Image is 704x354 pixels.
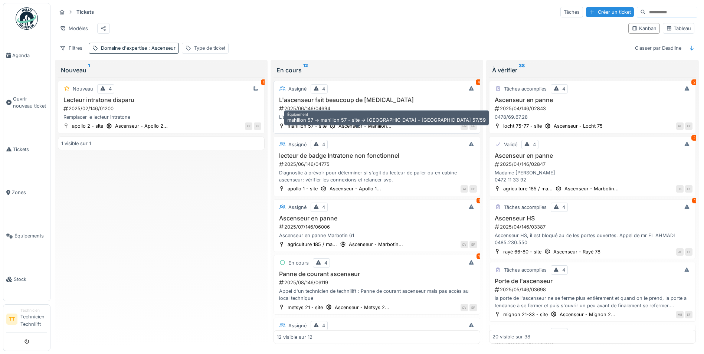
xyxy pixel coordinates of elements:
[3,214,50,258] a: Équipements
[492,295,692,309] div: la porte de l'ascenseur ne se ferme plus entièrement et quand on le prend, la porte a tendance à ...
[322,141,325,148] div: 4
[494,161,692,168] div: 2025/04/146/02847
[61,96,261,104] h3: Lecteur intratone disparu
[245,122,252,130] div: EF
[194,45,225,52] div: Type de ticket
[287,112,486,117] h6: Équipement
[3,34,50,77] a: Agenda
[277,271,477,278] h3: Panne de courant ascenseur
[73,9,97,16] strong: Tickets
[492,114,692,121] div: 0478/69.67.28
[20,308,47,313] div: Technicien
[276,66,477,75] div: En cours
[3,128,50,171] a: Tickets
[461,122,468,130] div: EN
[560,311,615,318] div: Ascenseur - Mignon 2...
[562,329,565,336] div: 4
[330,185,381,192] div: Ascenseur - Apollo 1...
[324,259,327,266] div: 4
[492,215,692,222] h3: Ascenseur HS
[13,95,47,109] span: Ouvrir nouveau ticket
[335,304,389,311] div: Ascenseur - Metsys 2...
[16,7,38,30] img: Badge_color-CXgf-gQk.svg
[61,140,91,147] div: 1 visible sur 1
[691,135,697,141] div: 2
[73,85,93,92] div: Nouveau
[676,122,684,130] div: HL
[632,43,685,53] div: Classer par Deadline
[303,66,308,75] sup: 12
[492,152,692,159] h3: Ascenseur en panne
[3,258,50,301] a: Stock
[533,141,536,148] div: 4
[676,311,684,318] div: MB
[61,66,262,75] div: Nouveau
[6,308,47,332] a: TT TechnicienTechnicien Technilift
[492,96,692,104] h3: Ascenseur en panne
[492,334,530,341] div: 20 visible sur 38
[503,122,542,130] div: locht 75-77 - site
[504,329,547,336] div: Tâches accomplies
[504,85,547,92] div: Tâches accomplies
[115,122,168,130] div: Ascenseur - Apollo 2...
[254,122,261,130] div: EF
[469,185,477,193] div: EF
[288,241,337,248] div: agriculture 185 / ma...
[278,105,477,112] div: 2025/06/146/04694
[56,43,86,53] div: Filtres
[277,96,477,104] h3: L'ascenseur fait beaucoup de [MEDICAL_DATA]
[13,146,47,153] span: Tickets
[492,278,692,285] h3: Porte de l'ascenseur
[494,223,692,230] div: 2025/04/146/03387
[277,232,477,239] div: Ascenseur en panne Marbotin 61
[504,204,547,211] div: Tâches accomplies
[277,215,477,222] h3: Ascenseur en panne
[692,198,697,203] div: 1
[288,304,323,311] div: metsys 21 - site
[322,85,325,92] div: 4
[504,141,517,148] div: Validé
[461,185,468,193] div: AI
[288,122,327,130] div: mahillon 57 - site
[564,185,619,192] div: Ascenseur - Marbotin...
[288,185,318,192] div: apollo 1 - site
[685,185,692,193] div: EF
[288,85,307,92] div: Assigné
[61,114,261,121] div: Remplacer le lecteur intratone
[461,241,468,248] div: CV
[562,85,565,92] div: 4
[494,105,692,112] div: 2025/04/146/02843
[560,7,583,17] div: Tâches
[469,122,477,130] div: EF
[284,110,489,125] div: mahillon 57 -> mahillon 57 - site -> [GEOGRAPHIC_DATA] - [GEOGRAPHIC_DATA] 57/59
[492,232,692,246] div: Ascenseur HS, il est bloqué au 4e les portes ouvertes. Appel de mr EL AHMADI 0485.230.550
[12,52,47,59] span: Agenda
[685,311,692,318] div: EF
[666,25,691,32] div: Tableau
[261,79,266,85] div: 1
[553,248,600,255] div: Ascenseur - Rayé 78
[288,141,307,148] div: Assigné
[277,288,477,302] div: Appel d'un technicien de technilift : Panne de courant ascenseur mais pas accès au local technique
[3,77,50,128] a: Ouvrir nouveau ticket
[88,66,90,75] sup: 1
[494,286,692,293] div: 2025/05/146/03698
[504,266,547,273] div: Tâches accomplies
[20,308,47,331] li: Technicien Technilift
[492,66,693,75] div: À vérifier
[469,241,477,248] div: EF
[277,334,312,341] div: 12 visible sur 12
[503,311,548,318] div: mignon 21-33 - site
[288,204,307,211] div: Assigné
[691,79,697,85] div: 2
[14,276,47,283] span: Stock
[277,169,477,183] div: Diagnostic à prévoir pour déterminer si s'agit du lecteur de palier ou en cabine ascenseur; vérif...
[101,45,176,52] div: Domaine d'expertise
[632,25,656,32] div: Kanban
[676,248,684,256] div: JE
[503,248,541,255] div: rayé 66-80 - site
[109,85,112,92] div: 4
[14,232,47,239] span: Équipements
[6,314,17,325] li: TT
[349,241,403,248] div: Ascenseur - Marbotin...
